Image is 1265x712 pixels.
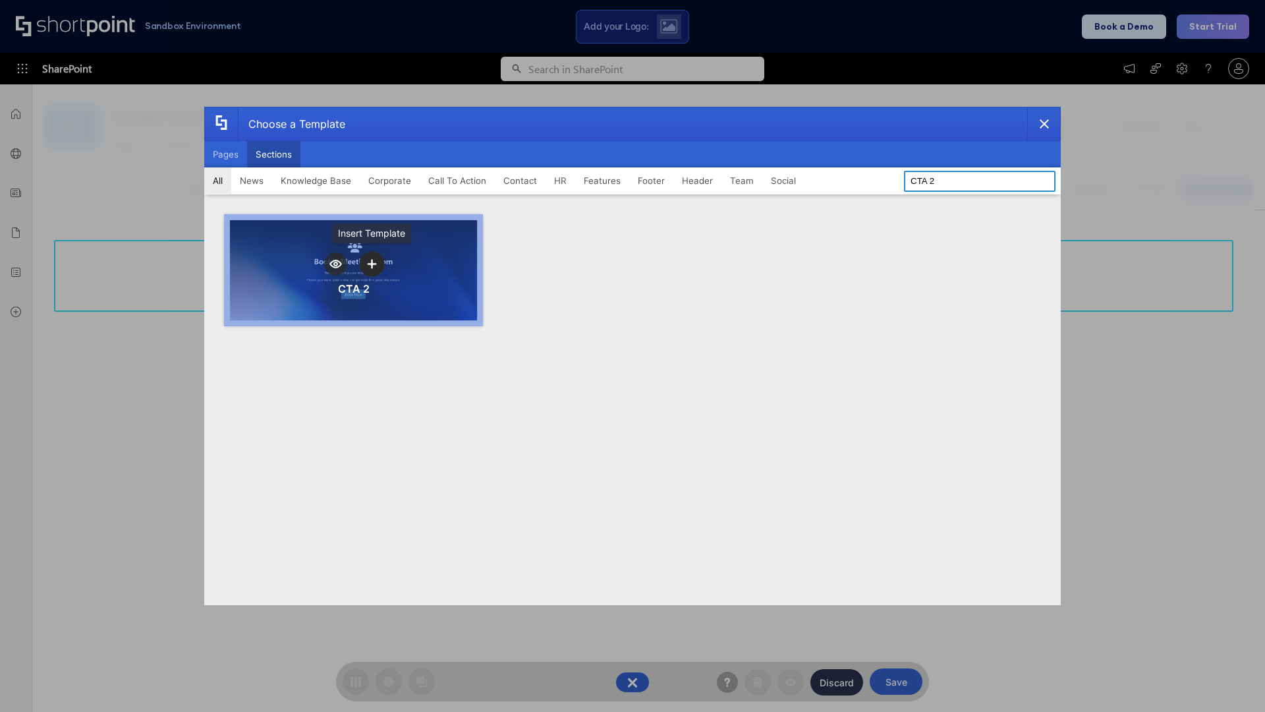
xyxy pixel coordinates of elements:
button: Header [673,167,721,194]
button: Knowledge Base [272,167,360,194]
input: Search [904,171,1055,192]
button: Pages [204,141,247,167]
div: Choose a Template [238,107,345,140]
button: Sections [247,141,300,167]
button: Footer [629,167,673,194]
div: CTA 2 [338,282,370,295]
div: template selector [204,107,1061,605]
button: Social [762,167,804,194]
button: Features [575,167,629,194]
button: Corporate [360,167,420,194]
button: All [204,167,231,194]
button: News [231,167,272,194]
button: Contact [495,167,546,194]
iframe: Chat Widget [1199,649,1265,712]
button: HR [546,167,575,194]
button: Team [721,167,762,194]
button: Call To Action [420,167,495,194]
